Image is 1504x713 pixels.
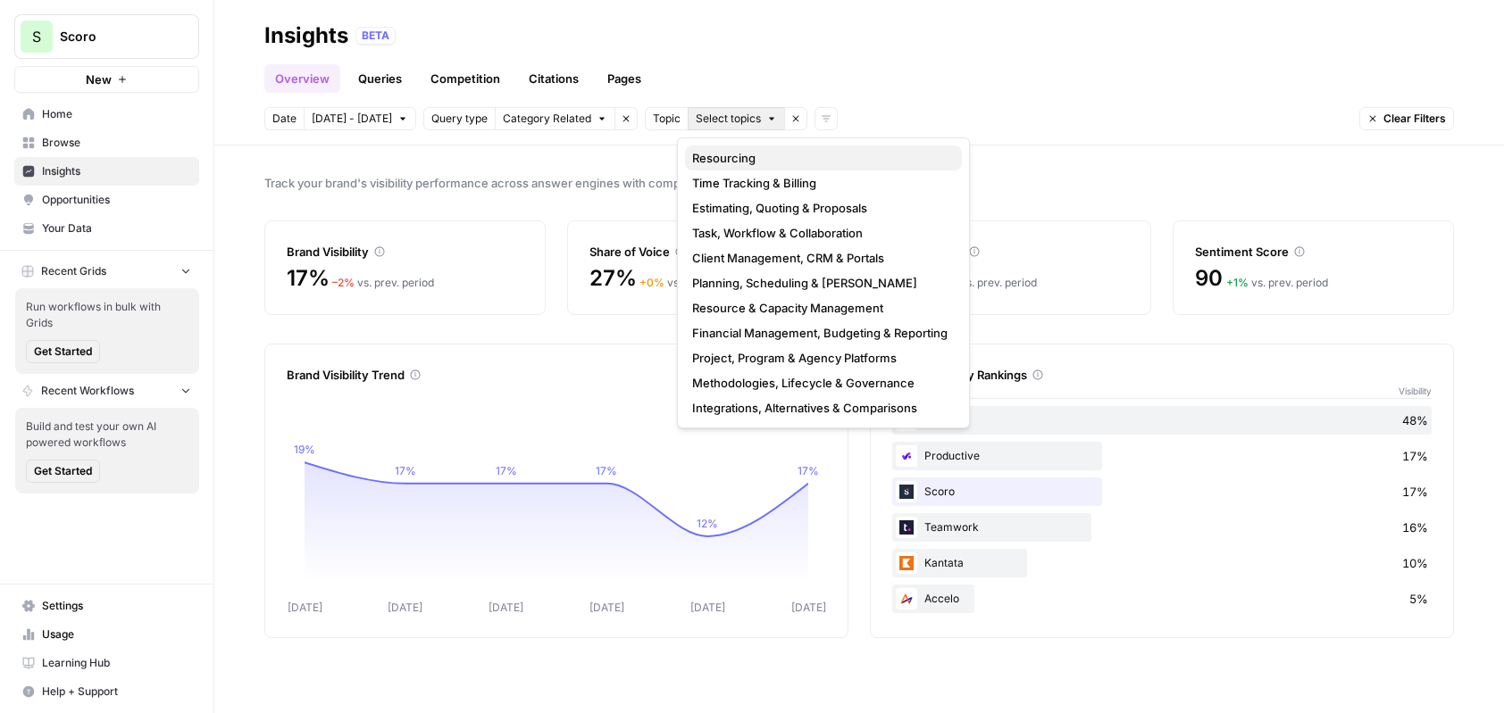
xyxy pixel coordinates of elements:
[272,111,297,127] span: Date
[14,157,199,186] a: Insights
[332,275,434,291] div: vs. prev. period
[1399,384,1432,398] span: Visibility
[892,442,1432,470] div: Productive
[892,366,1432,384] div: Brand Visibility Rankings
[697,517,718,530] tspan: 12%
[42,655,191,671] span: Learning Hub
[14,100,199,129] a: Home
[32,26,41,47] span: S
[692,324,948,342] span: Financial Management, Budgeting & Reporting
[892,477,1432,506] div: Scoro
[653,111,681,127] span: Topic
[395,464,416,477] tspan: 17%
[896,481,917,502] img: 8mpid1d5fjqkimf433hjhoelaj3a
[692,274,948,292] span: Planning, Scheduling & [PERSON_NAME]
[60,28,168,46] span: Scoro
[287,264,329,293] span: 17%
[696,111,761,127] span: Select topics
[798,464,819,477] tspan: 17%
[518,64,589,93] a: Citations
[14,66,199,93] button: New
[589,243,826,261] div: Share of Voice
[1402,554,1428,572] span: 10%
[294,443,315,456] tspan: 19%
[896,445,917,467] img: qq6khsiep2vmesj24295gtaco8a5
[14,649,199,677] a: Learning Hub
[692,349,948,367] span: Project, Program & Agency Platforms
[1402,483,1428,501] span: 17%
[677,137,970,428] div: Select topics
[639,276,664,289] span: + 0 %
[41,263,106,279] span: Recent Grids
[42,598,191,614] span: Settings
[42,163,191,179] span: Insights
[431,111,488,127] span: Query type
[264,21,348,50] div: Insights
[892,584,1432,613] div: Accelo
[1195,264,1223,293] span: 90
[388,601,422,614] tspan: [DATE]
[287,243,523,261] div: Brand Visibility
[86,70,112,88] span: New
[41,383,134,399] span: Recent Workflows
[1359,107,1454,130] button: Clear Filters
[596,464,617,477] tspan: 17%
[692,174,948,192] span: Time Tracking & Billing
[420,64,511,93] a: Competition
[42,106,191,122] span: Home
[1383,111,1446,127] span: Clear Filters
[14,258,199,285] button: Recent Grids
[692,249,948,267] span: Client Management, CRM & Portals
[42,192,191,208] span: Opportunities
[1402,411,1428,429] span: 48%
[42,684,191,700] span: Help + Support
[26,299,188,331] span: Run workflows in bulk with Grids
[690,601,725,614] tspan: [DATE]
[692,374,948,392] span: Methodologies, Lifecycle & Governance
[42,220,191,236] span: Your Data
[892,243,1129,261] div: Citation Rate
[14,214,199,243] a: Your Data
[26,340,100,363] button: Get Started
[304,107,416,130] button: [DATE] - [DATE]
[14,14,199,59] button: Workspace: Scoro
[1226,276,1249,289] span: + 1 %
[1402,447,1428,465] span: 17%
[692,299,948,317] span: Resource & Capacity Management
[347,64,413,93] a: Queries
[355,27,396,45] div: BETA
[1402,518,1428,536] span: 16%
[332,276,355,289] span: – 2 %
[264,174,1454,192] span: Track your brand's visibility performance across answer engines with comprehensive metrics.
[503,111,591,127] span: Category Related
[1226,275,1328,291] div: vs. prev. period
[26,460,100,483] button: Get Started
[42,135,191,151] span: Browse
[34,463,92,479] span: Get Started
[26,419,188,451] span: Build and test your own AI powered workflows
[42,626,191,643] span: Usage
[1195,243,1432,261] div: Sentiment Score
[264,64,340,93] a: Overview
[692,224,948,242] span: Task, Workflow & Collaboration
[639,275,744,291] div: vs. prev. period
[892,549,1432,577] div: Kantata
[896,517,917,538] img: mm60ydhso93vbf5802upincu908y
[14,186,199,214] a: Opportunities
[14,592,199,620] a: Settings
[589,601,624,614] tspan: [DATE]
[934,275,1037,291] div: vs. prev. period
[34,344,92,360] span: Get Started
[1409,590,1428,608] span: 5%
[692,149,948,167] span: Resourcing
[14,677,199,706] button: Help + Support
[14,129,199,157] a: Browse
[312,111,392,127] span: [DATE] - [DATE]
[896,588,917,609] img: hvmrilke4aba3500ukdh68mclu84
[589,264,636,293] span: 27%
[495,107,614,130] button: Category Related
[14,620,199,649] a: Usage
[489,601,523,614] tspan: [DATE]
[14,377,199,404] button: Recent Workflows
[692,199,948,217] span: Estimating, Quoting & Proposals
